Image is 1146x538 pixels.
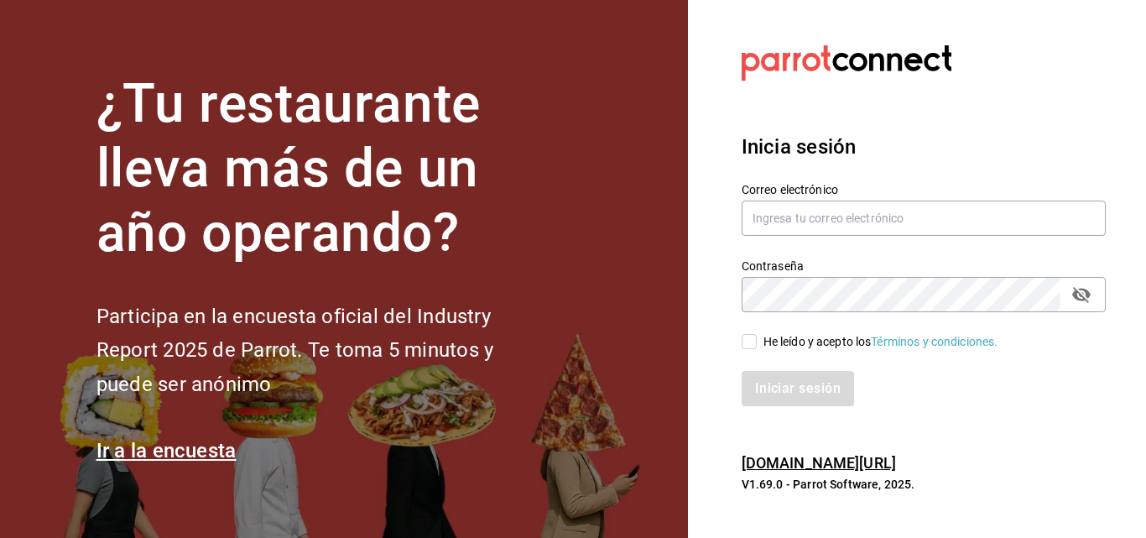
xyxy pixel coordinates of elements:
[96,300,550,402] h2: Participa en la encuesta oficial del Industry Report 2025 de Parrot. Te toma 5 minutos y puede se...
[742,454,896,472] a: [DOMAIN_NAME][URL]
[742,260,1106,272] label: Contraseña
[871,335,998,348] a: Términos y condiciones.
[742,132,1106,162] h3: Inicia sesión
[763,333,998,351] div: He leído y acepto los
[742,476,1106,493] p: V1.69.0 - Parrot Software, 2025.
[742,201,1106,236] input: Ingresa tu correo electrónico
[96,72,550,265] h1: ¿Tu restaurante lleva más de un año operando?
[1067,280,1096,309] button: passwordField
[96,439,237,462] a: Ir a la encuesta
[742,184,1106,196] label: Correo electrónico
